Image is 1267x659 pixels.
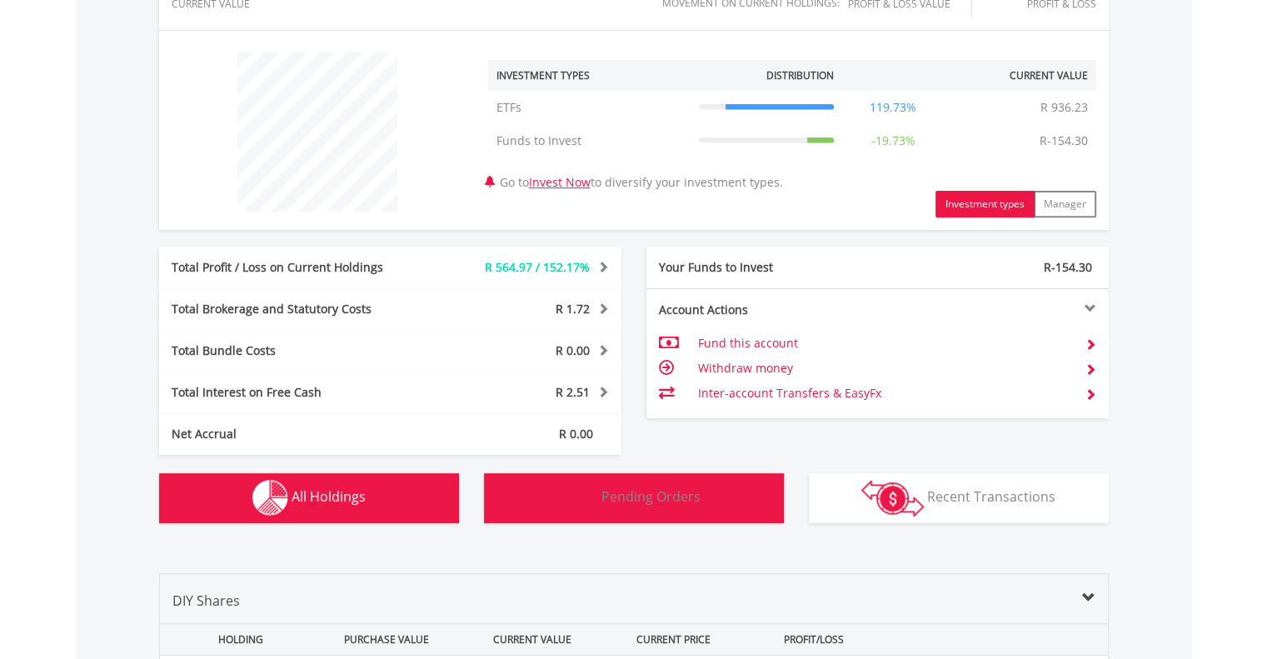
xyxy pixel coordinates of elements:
button: Investment types [935,191,1035,217]
span: R 1.72 [556,301,590,317]
td: Withdraw money [697,356,1071,381]
span: R 564.97 / 152.17% [485,259,590,275]
span: R 0.00 [559,426,593,442]
td: -19.73% [842,124,944,157]
a: Invest Now [529,174,591,190]
button: All Holdings [159,473,459,523]
td: Inter-account Transfers & EasyFx [697,381,1071,406]
button: Pending Orders [484,473,784,523]
button: Manager [1034,191,1096,217]
img: pending_instructions-wht.png [566,480,598,516]
div: Distribution [766,68,834,82]
span: R 2.51 [556,384,590,400]
span: All Holdings [292,487,366,506]
span: Pending Orders [601,487,701,506]
span: R-154.30 [1044,259,1092,275]
td: Funds to Invest [488,124,691,157]
th: Current Value [944,60,1096,91]
div: Total Brokerage and Statutory Costs [159,301,429,317]
img: holdings-wht.png [252,480,288,516]
div: PURCHASE VALUE [316,624,458,655]
span: DIY Shares [172,592,240,610]
td: Fund this account [697,331,1071,356]
div: CURRENT VALUE [461,624,604,655]
div: Net Accrual [159,426,429,442]
td: R 936.23 [1032,91,1096,124]
div: Your Funds to Invest [646,259,878,276]
td: R-154.30 [1031,124,1096,157]
span: Recent Transactions [927,487,1055,506]
div: HOLDING [161,624,312,655]
div: Total Profit / Loss on Current Holdings [159,259,429,276]
div: Go to to diversify your investment types. [476,43,1109,217]
div: Total Interest on Free Cash [159,384,429,401]
div: Account Actions [646,302,878,318]
th: Investment Types [488,60,691,91]
div: PROFIT/LOSS [743,624,885,655]
button: Recent Transactions [809,473,1109,523]
td: ETFs [488,91,691,124]
div: Total Bundle Costs [159,342,429,359]
img: transactions-zar-wht.png [861,480,924,517]
td: 119.73% [842,91,944,124]
span: R 0.00 [556,342,590,358]
div: CURRENT PRICE [606,624,739,655]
